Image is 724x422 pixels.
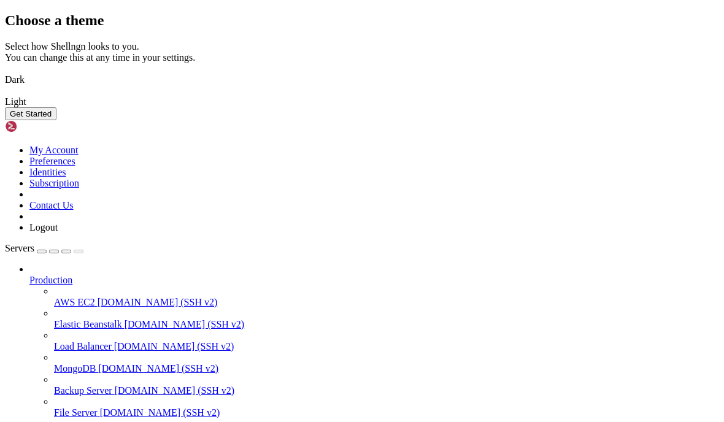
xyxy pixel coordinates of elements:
a: Backup Server [DOMAIN_NAME] (SSH v2) [54,385,719,396]
a: Logout [29,222,58,232]
a: Load Balancer [DOMAIN_NAME] (SSH v2) [54,341,719,352]
span: MongoDB [54,363,96,374]
span: Elastic Beanstalk [54,319,122,329]
a: AWS EC2 [DOMAIN_NAME] (SSH v2) [54,297,719,308]
span: [DOMAIN_NAME] (SSH v2) [98,363,218,374]
a: Servers [5,243,83,253]
span: Backup Server [54,385,112,396]
h2: Choose a theme [5,12,719,29]
a: File Server [DOMAIN_NAME] (SSH v2) [54,407,719,418]
span: Load Balancer [54,341,112,351]
div: Dark [5,74,719,85]
span: [DOMAIN_NAME] (SSH v2) [114,341,234,351]
li: File Server [DOMAIN_NAME] (SSH v2) [54,396,719,418]
img: Shellngn [5,120,75,132]
span: Production [29,275,72,285]
li: Load Balancer [DOMAIN_NAME] (SSH v2) [54,330,719,352]
a: Elastic Beanstalk [DOMAIN_NAME] (SSH v2) [54,319,719,330]
li: Elastic Beanstalk [DOMAIN_NAME] (SSH v2) [54,308,719,330]
li: AWS EC2 [DOMAIN_NAME] (SSH v2) [54,286,719,308]
div: Select how Shellngn looks to you. You can change this at any time in your settings. [5,41,719,63]
a: Identities [29,167,66,177]
li: MongoDB [DOMAIN_NAME] (SSH v2) [54,352,719,374]
span: [DOMAIN_NAME] (SSH v2) [115,385,235,396]
span: [DOMAIN_NAME] (SSH v2) [98,297,218,307]
span: Servers [5,243,34,253]
span: [DOMAIN_NAME] (SSH v2) [100,407,220,418]
a: My Account [29,145,79,155]
a: Production [29,275,719,286]
li: Production [29,264,719,418]
a: Contact Us [29,200,74,210]
a: Subscription [29,178,79,188]
li: Backup Server [DOMAIN_NAME] (SSH v2) [54,374,719,396]
div: Light [5,96,719,107]
a: MongoDB [DOMAIN_NAME] (SSH v2) [54,363,719,374]
span: AWS EC2 [54,297,95,307]
a: Preferences [29,156,75,166]
button: Get Started [5,107,56,120]
span: File Server [54,407,98,418]
span: [DOMAIN_NAME] (SSH v2) [125,319,245,329]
